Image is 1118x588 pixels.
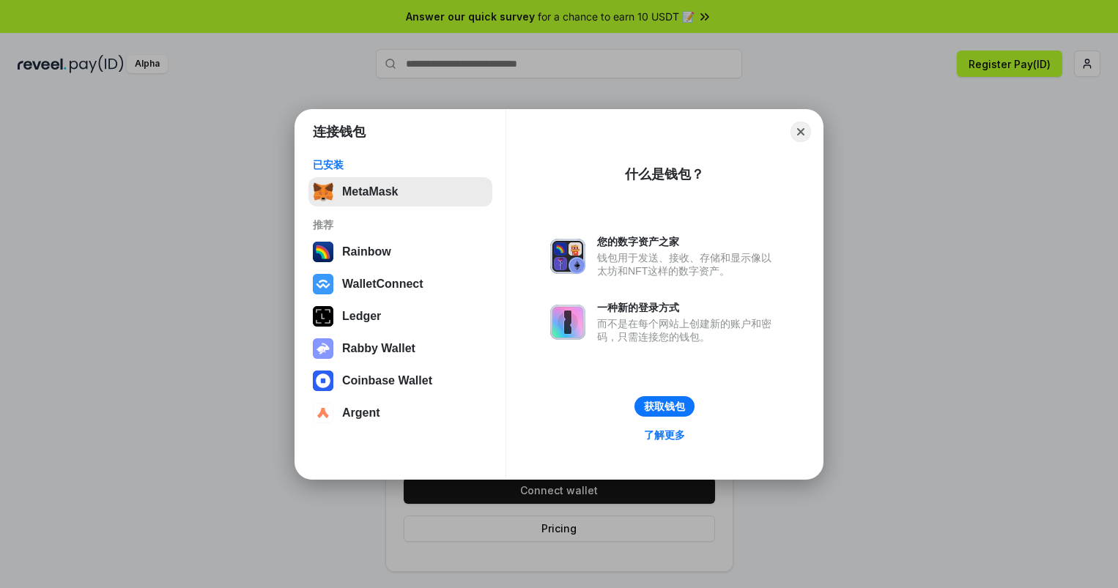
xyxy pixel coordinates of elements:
div: Coinbase Wallet [342,374,432,387]
div: 而不是在每个网站上创建新的账户和密码，只需连接您的钱包。 [597,317,779,343]
button: WalletConnect [308,269,492,299]
div: Rainbow [342,245,391,258]
button: Rabby Wallet [308,334,492,363]
div: 了解更多 [644,428,685,442]
button: 获取钱包 [634,396,695,417]
button: MetaMask [308,177,492,206]
img: svg+xml,%3Csvg%20xmlns%3D%22http%3A%2F%2Fwww.w3.org%2F2000%2Fsvg%22%20fill%3D%22none%22%20viewBox... [313,338,333,359]
div: 一种新的登录方式 [597,301,779,314]
div: WalletConnect [342,278,423,291]
img: svg+xml,%3Csvg%20xmlns%3D%22http%3A%2F%2Fwww.w3.org%2F2000%2Fsvg%22%20fill%3D%22none%22%20viewBox... [550,305,585,340]
div: Ledger [342,310,381,323]
img: svg+xml,%3Csvg%20width%3D%2228%22%20height%3D%2228%22%20viewBox%3D%220%200%2028%2028%22%20fill%3D... [313,274,333,294]
div: 钱包用于发送、接收、存储和显示像以太坊和NFT这样的数字资产。 [597,251,779,278]
button: Rainbow [308,237,492,267]
h1: 连接钱包 [313,123,366,141]
div: 已安装 [313,158,488,171]
div: 您的数字资产之家 [597,235,779,248]
img: svg+xml,%3Csvg%20fill%3D%22none%22%20height%3D%2233%22%20viewBox%3D%220%200%2035%2033%22%20width%... [313,182,333,202]
div: MetaMask [342,185,398,198]
img: svg+xml,%3Csvg%20width%3D%2228%22%20height%3D%2228%22%20viewBox%3D%220%200%2028%2028%22%20fill%3D... [313,403,333,423]
button: Argent [308,398,492,428]
button: Close [791,122,811,142]
a: 了解更多 [635,425,694,444]
div: 获取钱包 [644,400,685,413]
button: Coinbase Wallet [308,366,492,395]
div: 什么是钱包？ [625,165,704,183]
img: svg+xml,%3Csvg%20width%3D%2228%22%20height%3D%2228%22%20viewBox%3D%220%200%2028%2028%22%20fill%3D... [313,371,333,391]
img: svg+xml,%3Csvg%20xmlns%3D%22http%3A%2F%2Fwww.w3.org%2F2000%2Fsvg%22%20width%3D%2228%22%20height%3... [313,306,333,327]
div: 推荐 [313,218,488,231]
div: Argent [342,406,380,420]
img: svg+xml,%3Csvg%20xmlns%3D%22http%3A%2F%2Fwww.w3.org%2F2000%2Fsvg%22%20fill%3D%22none%22%20viewBox... [550,239,585,274]
button: Ledger [308,302,492,331]
div: Rabby Wallet [342,342,415,355]
img: svg+xml,%3Csvg%20width%3D%22120%22%20height%3D%22120%22%20viewBox%3D%220%200%20120%20120%22%20fil... [313,242,333,262]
